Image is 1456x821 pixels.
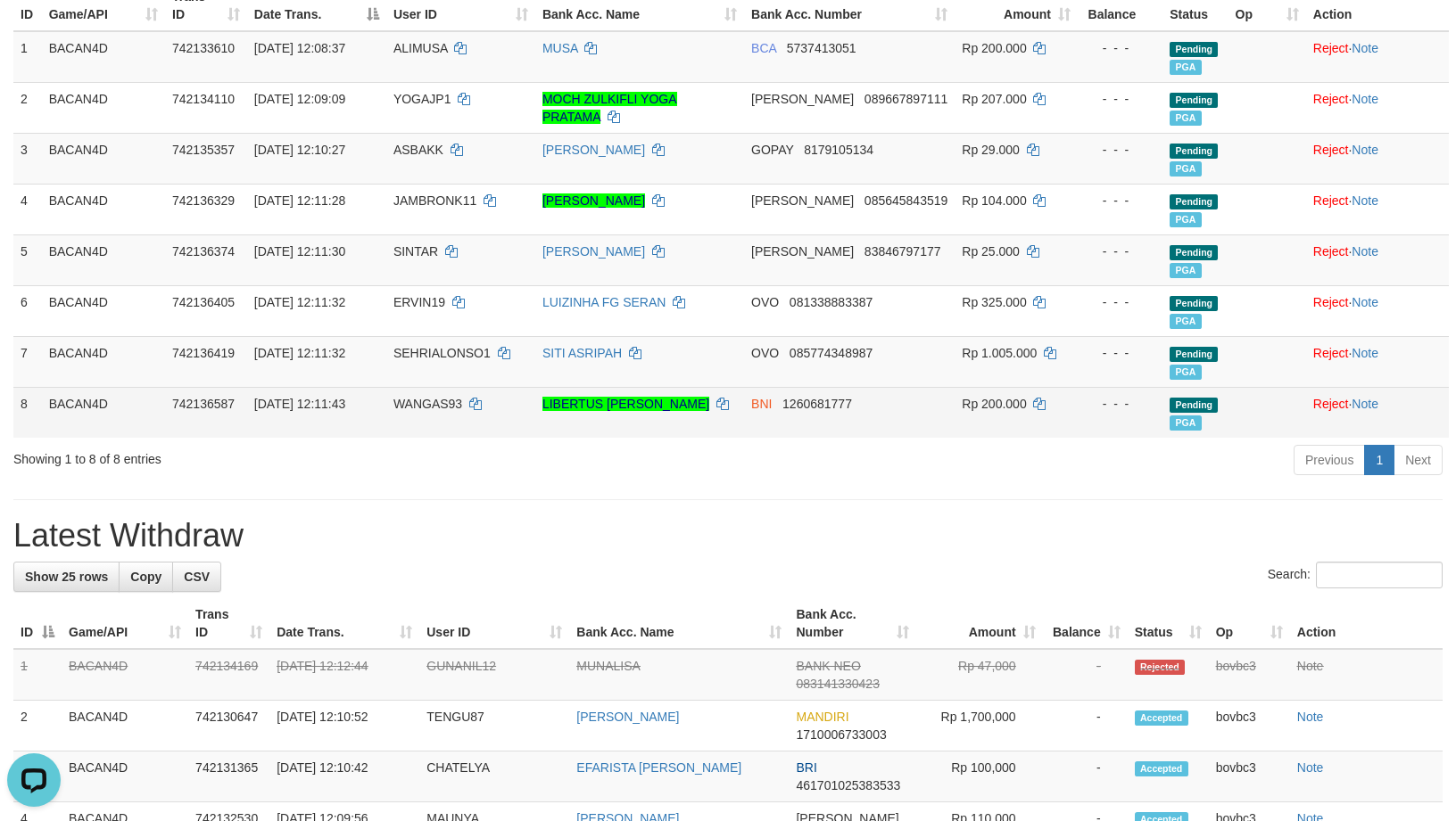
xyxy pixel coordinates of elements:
[393,41,448,55] span: ALIMUSA
[172,295,235,309] span: 742136405
[1268,562,1443,588] label: Search:
[1352,295,1378,309] a: Note
[1313,295,1349,309] a: Reject
[1043,701,1128,751] td: -
[576,710,679,724] a: [PERSON_NAME]
[1135,710,1188,726] span: Accepted
[13,649,62,701] td: 1
[864,193,947,208] span: Copy 085645843519 to clipboard
[1364,445,1394,475] a: 1
[796,760,816,775] span: BRI
[542,346,622,360] a: SITI ASRIPAH
[269,598,419,649] th: Date Trans.: activate to sort column ascending
[419,701,569,751] td: TENGU87
[962,397,1026,411] span: Rp 200.000
[393,143,443,157] span: ASBAKK
[13,701,62,751] td: 2
[962,143,1020,157] span: Rp 29.000
[393,397,462,411] span: WANGAS93
[569,598,789,649] th: Bank Acc. Name: activate to sort column ascending
[962,244,1020,259] span: Rp 25.000
[864,244,941,259] span: Copy 83846797177 to clipboard
[576,659,641,673] a: MUNALISA
[1352,92,1378,106] a: Note
[1170,415,1201,431] span: Marked by bovbc3
[1352,244,1378,259] a: Note
[542,143,645,157] a: [PERSON_NAME]
[1170,314,1201,329] span: Marked by bovbc3
[42,285,165,336] td: BACAN4D
[1209,701,1290,751] td: bovbc3
[962,295,1026,309] span: Rp 325.000
[188,751,269,802] td: 742131365
[542,41,578,55] a: MUSA
[916,751,1043,802] td: Rp 100,000
[254,193,345,208] span: [DATE] 12:11:28
[13,285,42,336] td: 6
[172,346,235,360] span: 742136419
[1306,234,1449,285] td: ·
[789,598,915,649] th: Bank Acc. Number: activate to sort column ascending
[751,143,793,157] span: GOPAY
[13,562,120,592] a: Show 25 rows
[1170,144,1218,159] span: Pending
[1170,263,1201,278] span: Marked by bovbc3
[419,649,569,701] td: GUNANIL12
[1085,293,1155,311] div: - - -
[751,244,854,259] span: [PERSON_NAME]
[1297,760,1324,775] a: Note
[1085,344,1155,362] div: - - -
[188,649,269,701] td: 742134169
[254,92,345,106] span: [DATE] 12:09:09
[119,562,173,592] a: Copy
[1306,387,1449,438] td: ·
[796,727,886,742] span: Copy 1710006733003 to clipboard
[1170,296,1218,311] span: Pending
[172,143,235,157] span: 742135357
[787,41,856,55] span: Copy 5737413051 to clipboard
[542,244,645,259] a: [PERSON_NAME]
[1209,751,1290,802] td: bovbc3
[1297,659,1324,673] a: Note
[188,598,269,649] th: Trans ID: activate to sort column ascending
[25,570,108,584] span: Show 25 rows
[254,143,345,157] span: [DATE] 12:10:27
[1043,598,1128,649] th: Balance: activate to sort column ascending
[1352,193,1378,208] a: Note
[13,31,42,83] td: 1
[13,518,1443,554] h1: Latest Withdraw
[172,193,235,208] span: 742136329
[1352,346,1378,360] a: Note
[542,397,709,411] a: LIBERTUS [PERSON_NAME]
[13,133,42,184] td: 3
[962,193,1026,208] span: Rp 104.000
[13,387,42,438] td: 8
[962,41,1026,55] span: Rp 200.000
[7,7,61,61] button: Open LiveChat chat widget
[42,184,165,234] td: BACAN4D
[1135,761,1188,776] span: Accepted
[1170,111,1201,126] span: Marked by bovbc3
[1290,598,1443,649] th: Action
[1085,141,1155,159] div: - - -
[1352,41,1378,55] a: Note
[13,598,62,649] th: ID: activate to sort column descending
[13,336,42,387] td: 7
[42,234,165,285] td: BACAN4D
[1170,93,1218,108] span: Pending
[1085,192,1155,209] div: - - -
[751,92,854,106] span: [PERSON_NAME]
[1306,285,1449,336] td: ·
[1170,245,1218,260] span: Pending
[42,336,165,387] td: BACAN4D
[1313,143,1349,157] a: Reject
[1170,347,1218,362] span: Pending
[864,92,947,106] span: Copy 089667897111 to clipboard
[393,295,445,309] span: ERVIN19
[130,570,161,584] span: Copy
[916,649,1043,701] td: Rp 47,000
[1170,60,1201,75] span: Marked by bovbc3
[1306,133,1449,184] td: ·
[393,346,491,360] span: SEHRIALONSO1
[1085,90,1155,108] div: - - -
